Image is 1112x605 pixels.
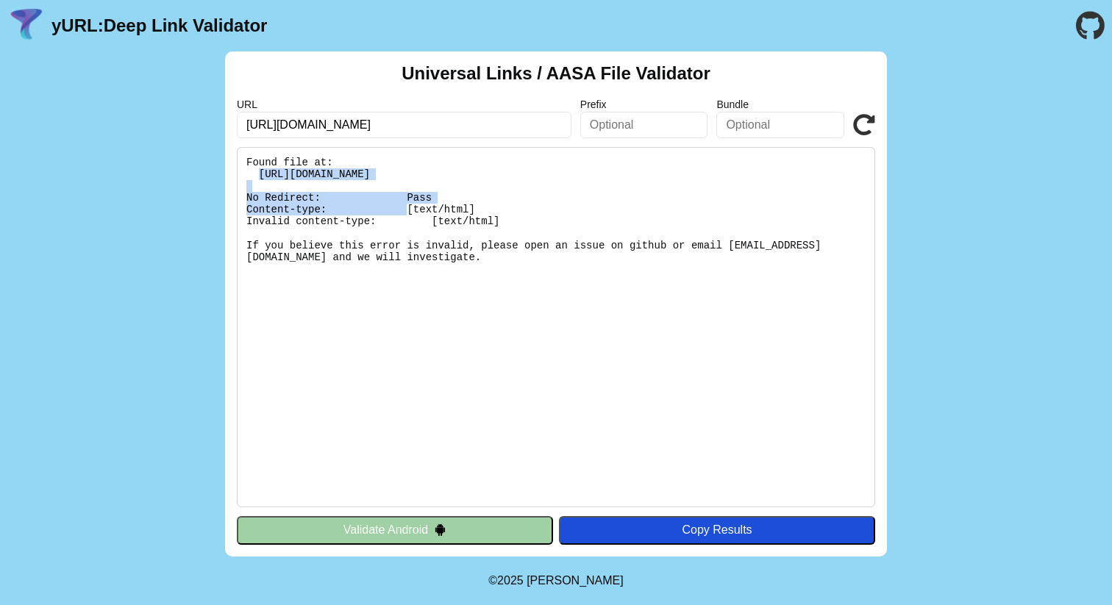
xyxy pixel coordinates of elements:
[237,147,875,507] pre: Found file at: [URL][DOMAIN_NAME] No Redirect: Pass Content-type: [text/html] Invalid content-typ...
[527,574,624,587] a: Michael Ibragimchayev's Personal Site
[7,7,46,45] img: yURL Logo
[402,63,710,84] h2: Universal Links / AASA File Validator
[434,523,446,536] img: droidIcon.svg
[51,15,267,36] a: yURL:Deep Link Validator
[559,516,875,544] button: Copy Results
[580,112,708,138] input: Optional
[497,574,524,587] span: 2025
[716,112,844,138] input: Optional
[237,516,553,544] button: Validate Android
[237,112,571,138] input: Required
[716,99,844,110] label: Bundle
[488,556,623,605] footer: ©
[237,99,571,110] label: URL
[580,99,708,110] label: Prefix
[566,523,868,537] div: Copy Results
